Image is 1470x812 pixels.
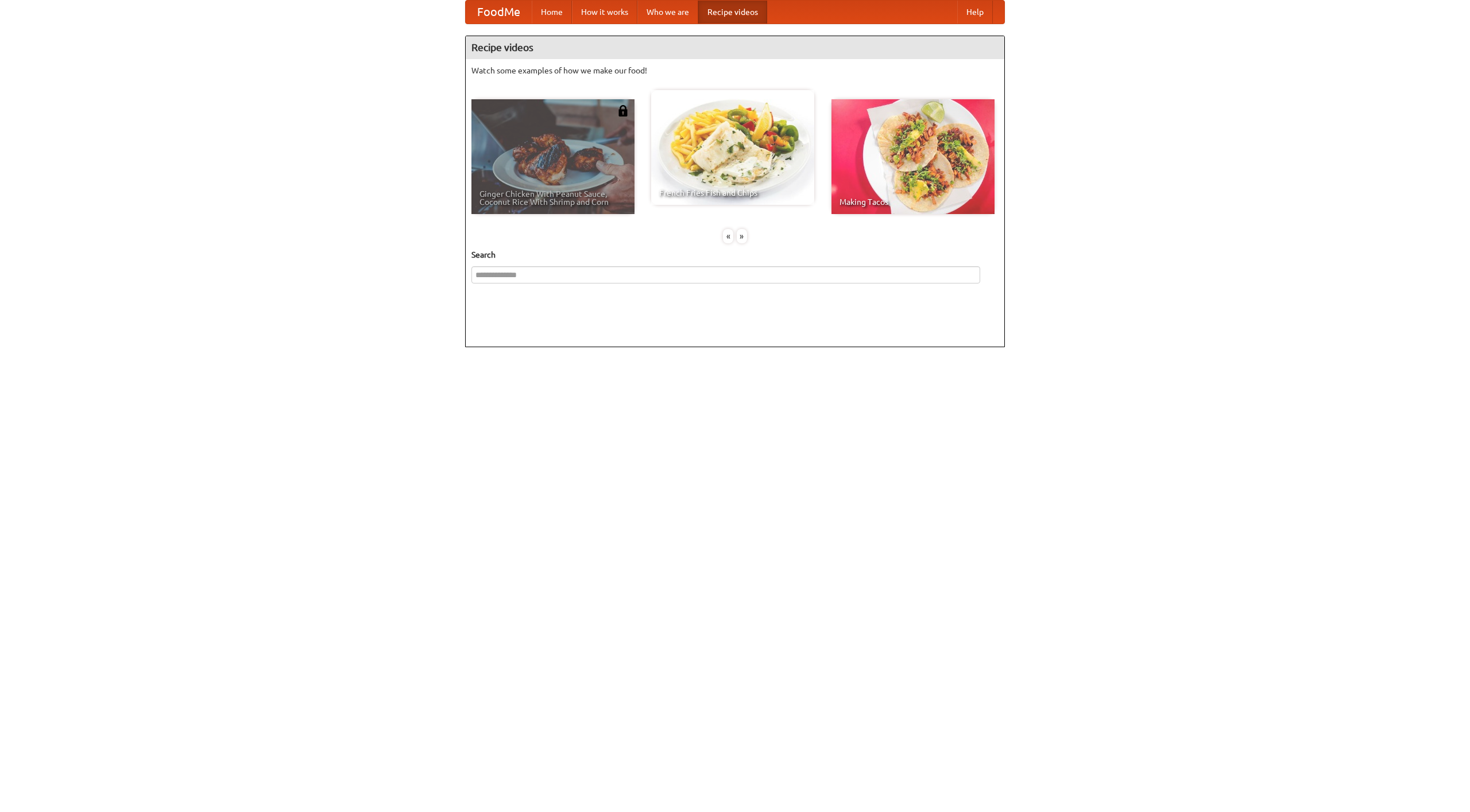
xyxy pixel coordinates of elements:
a: FoodMe [466,1,532,24]
h4: Recipe videos [466,36,1004,59]
img: 483408.png [617,105,629,116]
a: Help [957,1,993,24]
div: « [723,229,733,243]
a: French Fries Fish and Chips [651,90,814,205]
span: French Fries Fish and Chips [659,189,806,197]
span: Making Tacos [840,198,987,206]
p: Watch some examples of how we make our food! [471,65,999,76]
a: Who we are [637,1,698,24]
h5: Search [471,249,999,261]
div: » [737,229,747,243]
a: How it works [572,1,637,24]
a: Home [532,1,572,24]
a: Making Tacos [831,99,995,214]
a: Recipe videos [698,1,767,24]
